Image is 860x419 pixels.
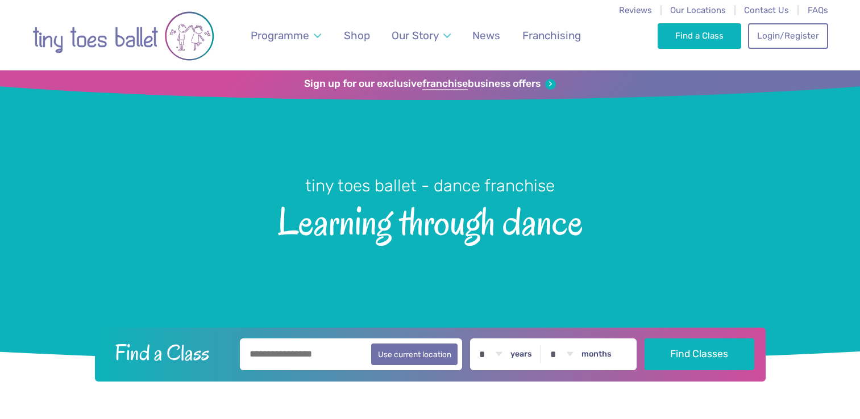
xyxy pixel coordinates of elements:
a: Reviews [619,5,652,15]
a: FAQs [808,5,828,15]
a: Shop [338,22,375,49]
a: Franchising [517,22,586,49]
span: Franchising [522,29,581,42]
span: Shop [344,29,370,42]
a: Our Story [386,22,456,49]
a: Sign up for our exclusivefranchisebusiness offers [304,78,556,90]
a: Find a Class [658,23,741,48]
small: tiny toes ballet - dance franchise [305,176,555,195]
button: Find Classes [645,338,754,370]
a: News [467,22,506,49]
label: months [581,349,612,359]
span: Our Story [392,29,439,42]
span: News [472,29,500,42]
span: Learning through dance [20,197,840,243]
a: Our Locations [670,5,726,15]
label: years [510,349,532,359]
a: Programme [245,22,326,49]
a: Contact Us [744,5,789,15]
button: Use current location [371,343,458,365]
h2: Find a Class [106,338,232,367]
img: tiny toes ballet [32,7,214,65]
strong: franchise [422,78,468,90]
span: Programme [251,29,309,42]
a: Login/Register [748,23,828,48]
